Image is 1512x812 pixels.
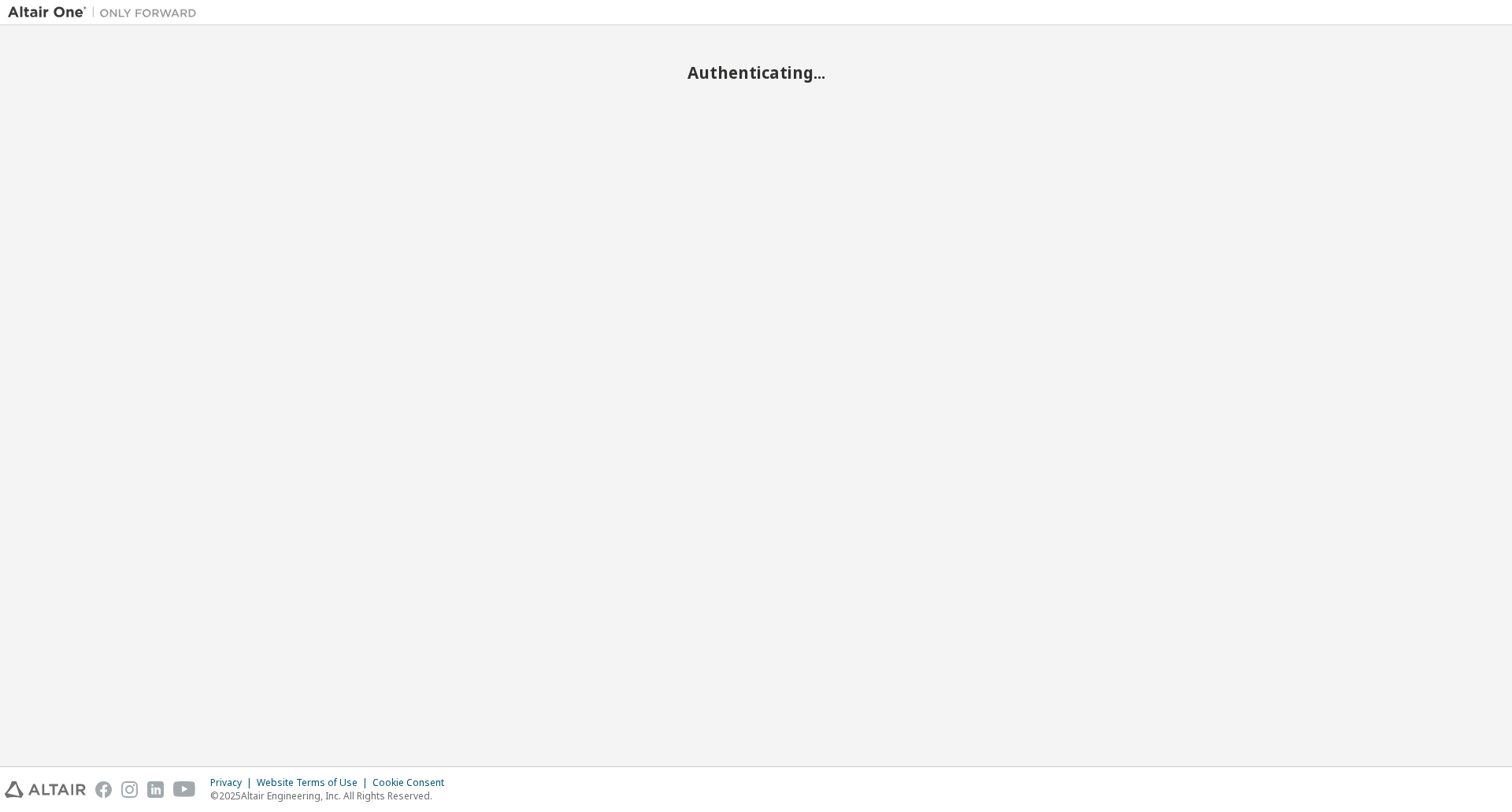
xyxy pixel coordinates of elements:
div: Cookie Consent [372,777,454,789]
div: Website Terms of Use [257,777,372,789]
img: altair_logo.svg [5,781,86,798]
div: Privacy [210,777,257,789]
img: facebook.svg [95,781,112,798]
img: linkedin.svg [147,781,164,798]
img: youtube.svg [173,781,196,798]
img: Altair One [8,5,205,20]
h2: Authenticating... [8,62,1504,83]
img: instagram.svg [121,781,138,798]
p: © 2025 Altair Engineering, Inc. All Rights Reserved. [210,789,454,803]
